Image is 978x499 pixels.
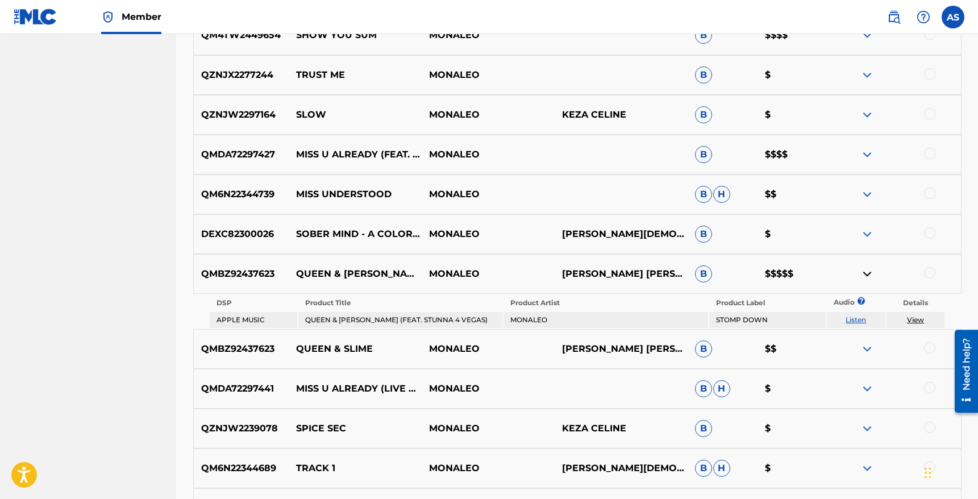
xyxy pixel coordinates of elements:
[289,382,422,396] p: MISS U ALREADY (LIVE VERSION)
[422,461,555,475] p: MONALEO
[695,146,712,163] span: B
[713,460,730,477] span: H
[695,106,712,123] span: B
[555,227,688,241] p: [PERSON_NAME][DEMOGRAPHIC_DATA]
[194,342,289,356] p: QMBZ92437623
[695,340,712,357] span: B
[860,188,874,201] img: expand
[758,227,828,241] p: $
[422,188,555,201] p: MONALEO
[422,342,555,356] p: MONALEO
[194,267,289,281] p: QMBZ92437623
[289,28,422,42] p: SHOW YOU SUM
[422,422,555,435] p: MONALEO
[289,108,422,122] p: SLOW
[912,6,935,28] div: Help
[860,148,874,161] img: expand
[758,148,828,161] p: $$$$
[709,312,826,328] td: STOMP DOWN
[289,68,422,82] p: TRUST ME
[695,226,712,243] span: B
[925,456,931,490] div: Drag
[289,227,422,241] p: SOBER MIND - A COLORS SHOW
[210,312,297,328] td: APPLE MUSIC
[860,28,874,42] img: expand
[695,186,712,203] span: B
[695,380,712,397] span: B
[14,9,57,25] img: MLC Logo
[289,461,422,475] p: TRACK 1
[883,6,905,28] a: Public Search
[758,461,828,475] p: $
[860,382,874,396] img: expand
[555,342,688,356] p: [PERSON_NAME] [PERSON_NAME], [PERSON_NAME], [PERSON_NAME][DEMOGRAPHIC_DATA]
[942,6,964,28] div: User Menu
[695,27,712,44] span: B
[860,422,874,435] img: expand
[194,188,289,201] p: QM6N22344739
[194,382,289,396] p: QMDA72297441
[713,186,730,203] span: H
[907,315,924,324] a: View
[827,297,840,307] p: Audio
[289,422,422,435] p: SPICE SEC
[758,342,828,356] p: $$
[194,68,289,82] p: QZNJX2277244
[695,460,712,477] span: B
[860,267,874,281] img: contract
[946,326,978,417] iframe: Resource Center
[758,68,828,82] p: $
[695,420,712,437] span: B
[860,108,874,122] img: expand
[758,28,828,42] p: $$$$
[555,108,688,122] p: KEZA CELINE
[194,461,289,475] p: QM6N22344689
[422,28,555,42] p: MONALEO
[503,295,708,311] th: Product Artist
[917,10,930,24] img: help
[422,227,555,241] p: MONALEO
[887,295,945,311] th: Details
[758,382,828,396] p: $
[555,422,688,435] p: KEZA CELINE
[289,188,422,201] p: MISS UNDERSTOOD
[422,148,555,161] p: MONALEO
[101,10,115,24] img: Top Rightsholder
[713,380,730,397] span: H
[298,295,502,311] th: Product Title
[194,148,289,161] p: QMDA72297427
[122,10,161,23] span: Member
[289,267,422,281] p: QUEEN & [PERSON_NAME] (FEAT. STUNNA 4 VEGAS)
[210,295,297,311] th: DSP
[887,10,901,24] img: search
[860,227,874,241] img: expand
[695,265,712,282] span: B
[298,312,502,328] td: QUEEN & [PERSON_NAME] (FEAT. STUNNA 4 VEGAS)
[422,68,555,82] p: MONALEO
[422,108,555,122] p: MONALEO
[758,108,828,122] p: $
[860,68,874,82] img: expand
[194,227,289,241] p: DEXC82300026
[758,267,828,281] p: $$$$$
[758,422,828,435] p: $
[555,461,688,475] p: [PERSON_NAME][DEMOGRAPHIC_DATA], [PERSON_NAME] DE’JOUR [PERSON_NAME]
[695,66,712,84] span: B
[709,295,826,311] th: Product Label
[758,188,828,201] p: $$
[555,267,688,281] p: [PERSON_NAME] [PERSON_NAME], [PERSON_NAME], [PERSON_NAME][DEMOGRAPHIC_DATA]
[194,422,289,435] p: QZNJW2239078
[289,342,422,356] p: QUEEN & SLIME
[503,312,708,328] td: MONALEO
[860,461,874,475] img: expand
[921,444,978,499] iframe: Chat Widget
[422,382,555,396] p: MONALEO
[846,315,866,324] a: Listen
[194,28,289,42] p: QM4TW2449654
[289,148,422,161] p: MISS U ALREADY (FEAT. NOCAP)
[422,267,555,281] p: MONALEO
